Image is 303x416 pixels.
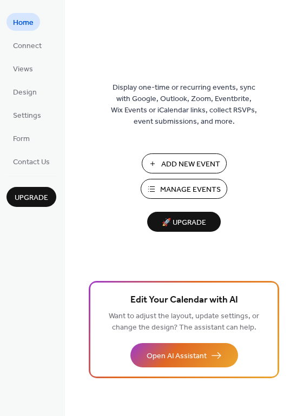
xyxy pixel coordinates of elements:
[6,106,48,124] a: Settings
[109,309,259,335] span: Want to adjust the layout, update settings, or change the design? The assistant can help.
[6,13,40,31] a: Home
[15,192,48,204] span: Upgrade
[13,41,42,52] span: Connect
[147,212,221,232] button: 🚀 Upgrade
[142,153,227,173] button: Add New Event
[13,87,37,98] span: Design
[6,152,56,170] a: Contact Us
[6,83,43,100] a: Design
[13,110,41,122] span: Settings
[160,184,221,196] span: Manage Events
[6,36,48,54] a: Connect
[13,64,33,75] span: Views
[111,82,257,128] span: Display one-time or recurring events, sync with Google, Outlook, Zoom, Eventbrite, Wix Events or ...
[13,17,34,29] span: Home
[130,343,238,367] button: Open AI Assistant
[6,129,36,147] a: Form
[141,179,227,199] button: Manage Events
[13,157,50,168] span: Contact Us
[130,293,238,308] span: Edit Your Calendar with AI
[6,59,39,77] a: Views
[6,187,56,207] button: Upgrade
[161,159,220,170] span: Add New Event
[154,216,214,230] span: 🚀 Upgrade
[147,351,207,362] span: Open AI Assistant
[13,133,30,145] span: Form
